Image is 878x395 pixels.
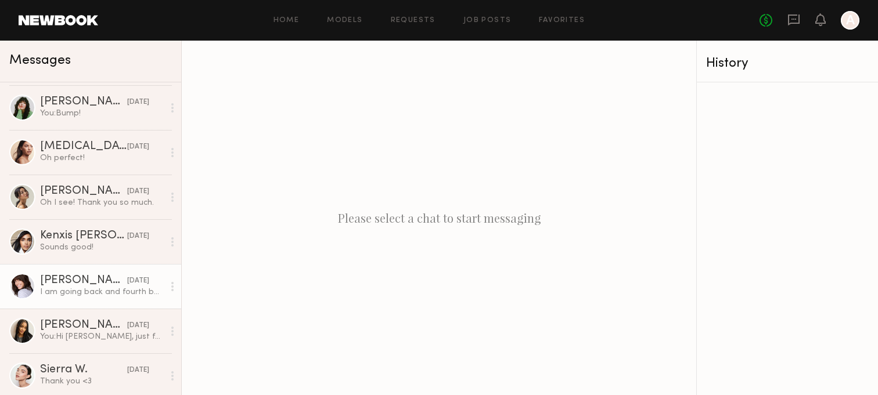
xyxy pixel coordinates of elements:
div: I am going back and fourth between my and LA, depending on jobs :) so i am flexible [40,287,164,298]
div: History [706,57,869,70]
div: [DATE] [127,276,149,287]
div: [MEDICAL_DATA][PERSON_NAME] [40,141,127,153]
div: [DATE] [127,231,149,242]
a: Job Posts [463,17,512,24]
div: Thank you <3 [40,376,164,387]
div: [PERSON_NAME] [40,275,127,287]
div: Sounds good! [40,242,164,253]
div: [DATE] [127,320,149,331]
a: Models [327,17,362,24]
div: [PERSON_NAME] [40,186,127,197]
div: [DATE] [127,97,149,108]
a: A [841,11,859,30]
div: Kenxis [PERSON_NAME] [40,230,127,242]
div: [DATE] [127,365,149,376]
div: Oh I see! Thank you so much. [40,197,164,208]
span: Messages [9,54,71,67]
div: Please select a chat to start messaging [182,41,696,395]
a: Home [274,17,300,24]
div: You: Hi [PERSON_NAME], just following up on this. Are you still interested in this shoot? [40,331,164,342]
div: You: Bump! [40,108,164,119]
div: Sierra W. [40,364,127,376]
div: [PERSON_NAME] [40,320,127,331]
div: Oh perfect! [40,153,164,164]
div: [DATE] [127,142,149,153]
div: [DATE] [127,186,149,197]
a: Favorites [539,17,585,24]
div: [PERSON_NAME] [40,96,127,108]
a: Requests [391,17,436,24]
